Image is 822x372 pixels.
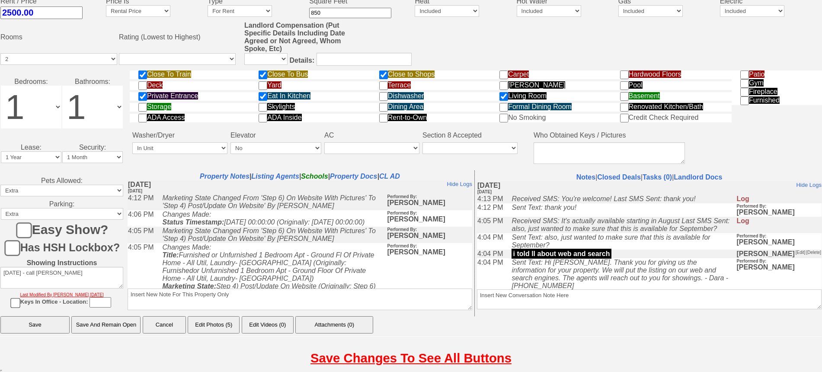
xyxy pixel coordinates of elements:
span: Pool [629,81,643,89]
input: [PERSON_NAME] [499,81,508,90]
input: Living Room [499,92,508,101]
i: Changes Made: Furnished or Unfurnished 1 Bedroom Apt - Ground Fl Of Private Home - All Util, Laun... [35,63,248,117]
a: Property Notes [200,173,249,180]
input: Rent-to-Own [379,114,388,122]
input: Keys In Office - Location: [10,298,20,308]
td: Bathrooms: [62,71,123,141]
span: Close To Bus [267,71,308,78]
input: Eat In Kitchen [259,92,267,101]
button: Attachments (0) [295,316,373,334]
span: Rent-to-Own [388,114,427,121]
button: Edit Videos (0) [242,316,294,334]
span: ADA Access [147,114,185,121]
a: Closed Deals [597,173,640,181]
a: Hide Logs [319,0,345,7]
textarea: [DATE] - call [PERSON_NAME] [0,267,123,289]
b: [PERSON_NAME] [260,69,318,76]
input: Renovated Kitchen/Bath [620,103,629,112]
i: Marketing State Changed From 'Step 6) On Website With Pictures' To 'Step 4) Post/Update On Websit... [35,47,248,62]
span: Fireplace [749,88,777,95]
font: [Delete] [329,69,344,74]
a: Notes [576,173,595,181]
input: Close To Bus [259,71,267,79]
b: Details: [289,57,314,64]
input: Save And Remain Open [71,316,141,334]
font: [DATE] [0,8,15,13]
button: Cancel [143,316,186,334]
td: Bedrooms: [0,71,62,141]
i: Sent Text: also, just wanted to make sure that this is available for September? [35,52,233,67]
input: ADA Access [138,114,147,122]
td: Security: [62,140,123,170]
td: Rating (Lowest to Highest) [119,22,238,53]
input: Storage [138,103,147,112]
input: Basement [620,92,629,101]
b: [DATE] [0,0,23,13]
font: Schools [301,173,328,180]
u: Save Changes To See All Buttons [310,351,512,365]
p: i told ll about web and search [35,67,134,77]
td: Elevator [230,131,322,140]
td: Washer/Dryer [132,131,228,140]
i: Changes Made: [DATE] 00:00:00 (Originally: [DATE] 00:00:00) [35,30,237,45]
span: Gym [749,79,764,87]
span: Dining Area [388,103,424,110]
b: [PERSON_NAME] [260,107,318,122]
b: Performed By: [260,22,290,27]
span: Deck [147,81,163,89]
b: Performed By: [260,52,290,57]
input: Close to Shops [379,71,388,79]
span: Formal Dining Room [508,103,572,110]
input: Easy Show? [16,222,32,238]
b: [PERSON_NAME] [260,20,318,35]
b: [PERSON_NAME] [260,28,318,42]
i: Received SMS: You're welcome! Last SMS Sent: thank you! [35,14,218,21]
input: Has HSH Lockbox? [4,240,20,256]
input: Close To Train [138,71,147,79]
i: Sent Text: thank you! [35,22,99,30]
b: Marketing State: [35,102,88,109]
a: Property Docs [330,173,377,180]
b: Performed By: [260,63,290,68]
span: Close To Train [147,71,191,78]
input: Hardwood Floors [620,71,629,79]
span: Living Room [508,92,547,99]
span: Credit Check Required [629,114,699,121]
b: Keys In Office - Location: [20,298,88,305]
b: Performed By: [260,77,290,82]
input: ADA Inside [259,114,267,122]
b: Status Timestamp: [35,38,96,45]
td: Rooms [0,22,119,53]
span: Dishwasher [388,92,424,99]
input: Pool [620,81,629,90]
span: No Smoking [508,114,546,121]
td: Lease: [0,140,62,170]
span: Has HSH Lockbox? [18,241,120,253]
span: Renovated Kitchen/Bath [629,103,704,110]
u: Last Modified By [PERSON_NAME] [DATE] [20,292,103,297]
center: | | | [477,173,822,181]
span: Furnished [749,96,780,104]
font: Log [260,36,272,43]
b: [PERSON_NAME] [260,12,318,26]
b: [PERSON_NAME] [260,45,318,59]
span: Close to Shops [388,71,435,78]
textarea: Insert New Conversation Note Here [477,289,822,309]
i: Marketing State Changed From 'Step 6) On Website With Pictures' To 'Step 4) Post/Update On Websit... [35,14,248,29]
a: Listing Agents [251,173,299,180]
b: Performed By: [260,47,290,51]
span: Hardwood Floors [629,71,681,78]
td: Who Obtained Keys / Pictures [533,131,685,140]
input: Private Entrance [138,92,147,101]
span: Private Entrance [147,92,198,99]
textarea: Insert New Note For This Property Only [128,289,472,310]
input: Formal Dining Room [499,103,508,112]
b: Performed By: [260,14,290,19]
b: Performed By: [260,30,290,35]
input: Dining Area [379,103,388,112]
input: Fireplace [740,88,749,96]
b: Showing Instructions [27,259,97,266]
a: CL AD [379,173,400,180]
